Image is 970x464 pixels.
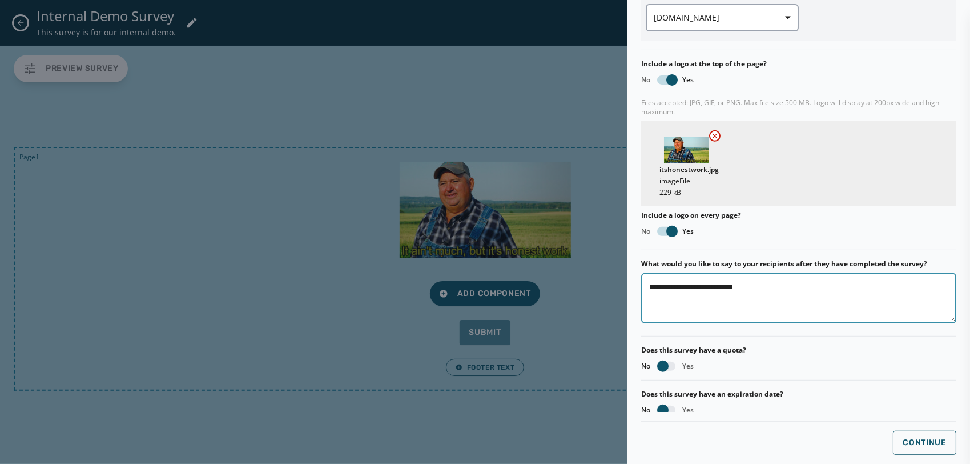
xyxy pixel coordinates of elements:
body: Rich Text Area [9,9,372,22]
label: Include a logo on every page? [641,211,956,220]
label: What would you like to say to your recipients after they have completed the survey? [641,259,927,269]
span: [DOMAIN_NAME] [654,12,791,23]
span: Yes [682,227,694,236]
span: Yes [682,362,694,371]
p: 229 kB [659,188,719,197]
span: Yes [682,406,694,415]
img: Thumbnail [664,137,710,163]
span: Continue [903,438,947,447]
p: itshonestwork.jpg [659,165,719,174]
span: image File [659,177,690,186]
label: Include a logo at the top of the page? [641,59,956,69]
button: Continue [893,431,956,455]
label: Does this survey have an expiration date? [641,390,956,399]
span: No [641,362,650,371]
button: [DOMAIN_NAME] [646,4,799,31]
span: No [641,227,650,236]
span: Yes [682,75,694,85]
span: No [641,406,650,415]
span: No [641,75,650,85]
label: Does this survey have a quota? [641,346,746,355]
span: Files accepted: JPG, GIF, or PNG. Max file size 500 MB. Logo will display at 200px wide and high ... [641,98,956,117]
